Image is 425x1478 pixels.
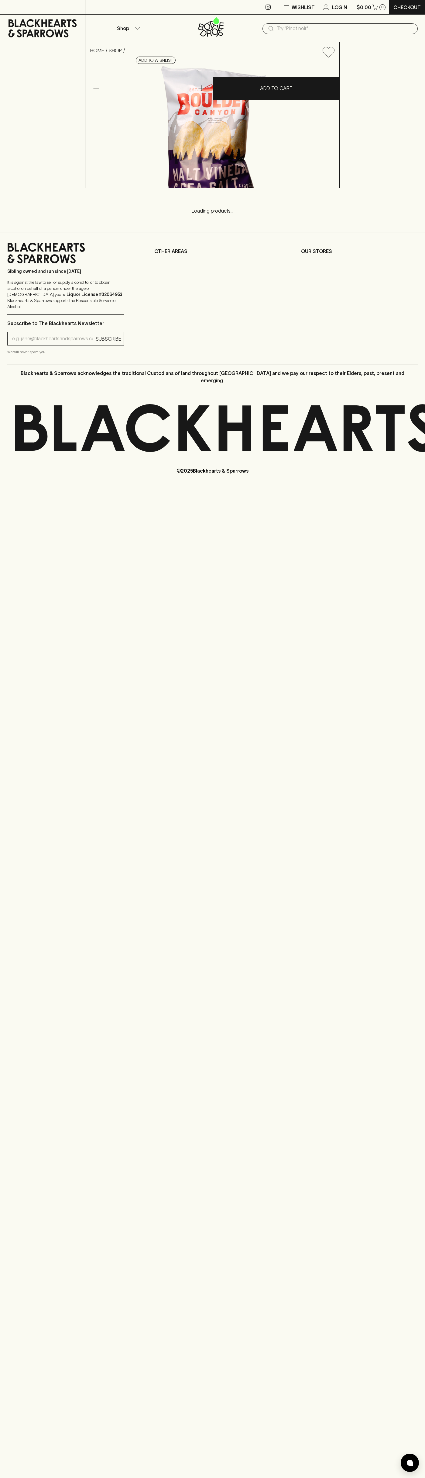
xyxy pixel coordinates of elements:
[136,57,176,64] button: Add to wishlist
[301,248,418,255] p: OUR STORES
[381,5,384,9] p: 0
[277,24,413,33] input: Try "Pinot noir"
[67,292,122,297] strong: Liquor License #32064953
[357,4,371,11] p: $0.00
[332,4,347,11] p: Login
[7,268,124,274] p: Sibling owned and run since [DATE]
[407,1460,413,1466] img: bubble-icon
[7,320,124,327] p: Subscribe to The Blackhearts Newsletter
[6,207,419,214] p: Loading products...
[292,4,315,11] p: Wishlist
[7,349,124,355] p: We will never spam you
[90,48,104,53] a: HOME
[85,15,170,42] button: Shop
[213,77,340,100] button: ADD TO CART
[12,370,413,384] p: Blackhearts & Sparrows acknowledges the traditional Custodians of land throughout [GEOGRAPHIC_DAT...
[85,62,339,188] img: 70791.png
[93,332,124,345] button: SUBSCRIBE
[85,4,91,11] p: ⠀
[7,279,124,310] p: It is against the law to sell or supply alcohol to, or to obtain alcohol on behalf of a person un...
[117,25,129,32] p: Shop
[320,44,337,60] button: Add to wishlist
[260,85,293,92] p: ADD TO CART
[96,335,121,342] p: SUBSCRIBE
[393,4,421,11] p: Checkout
[154,248,271,255] p: OTHER AREAS
[109,48,122,53] a: SHOP
[12,334,93,344] input: e.g. jane@blackheartsandsparrows.com.au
